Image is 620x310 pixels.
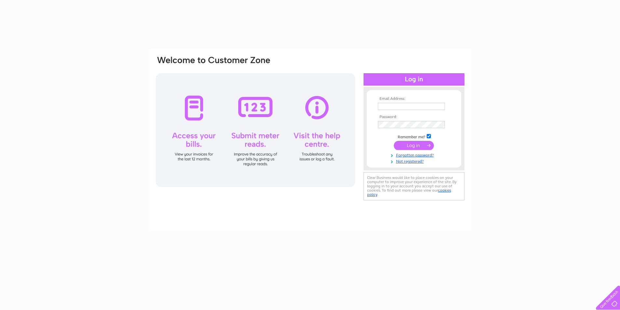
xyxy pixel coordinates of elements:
[378,158,452,164] a: Not registered?
[394,141,434,150] input: Submit
[376,133,452,140] td: Remember me?
[378,152,452,158] a: Forgotten password?
[376,97,452,101] th: Email Address:
[367,188,451,197] a: cookies policy
[376,115,452,119] th: Password:
[364,172,464,200] div: Clear Business would like to place cookies on your computer to improve your experience of the sit...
